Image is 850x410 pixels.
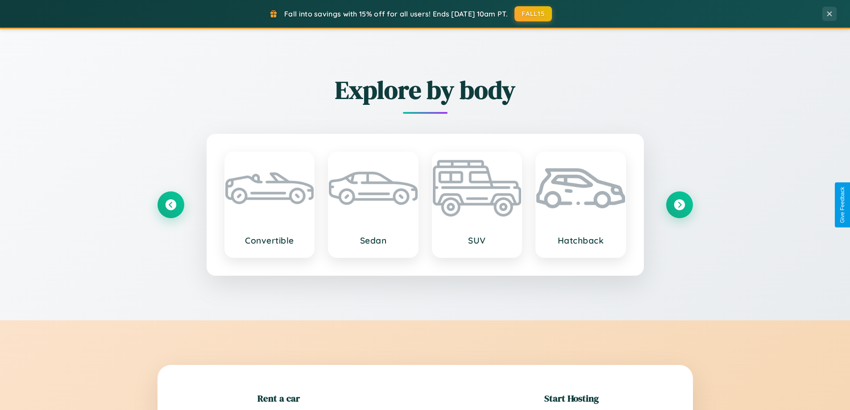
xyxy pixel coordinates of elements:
[257,392,300,405] h2: Rent a car
[514,6,552,21] button: FALL15
[839,187,846,223] div: Give Feedback
[284,9,508,18] span: Fall into savings with 15% off for all users! Ends [DATE] 10am PT.
[442,235,513,246] h3: SUV
[338,235,409,246] h3: Sedan
[545,235,616,246] h3: Hatchback
[544,392,599,405] h2: Start Hosting
[158,73,693,107] h2: Explore by body
[234,235,305,246] h3: Convertible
